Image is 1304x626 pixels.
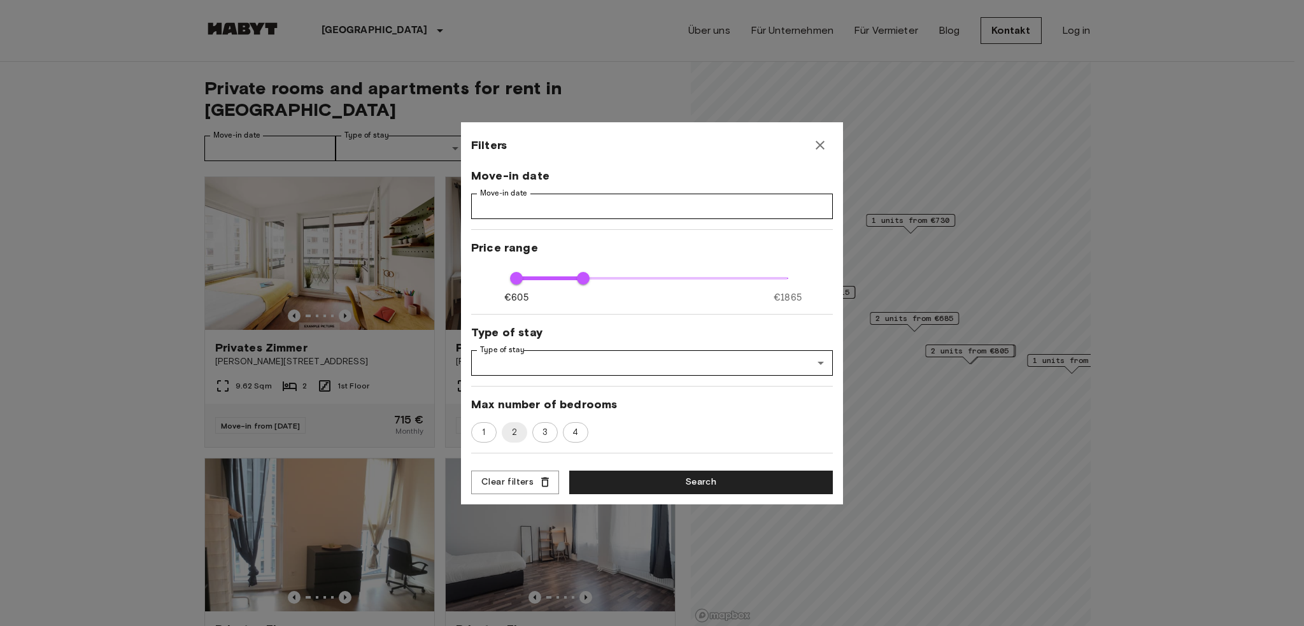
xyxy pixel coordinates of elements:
[504,426,525,439] span: 2
[471,240,833,255] span: Price range
[471,168,833,183] span: Move-in date
[471,138,507,153] span: Filters
[502,422,527,443] div: 2
[532,422,558,443] div: 3
[563,422,588,443] div: 4
[774,291,802,304] span: €1865
[471,194,833,219] input: Choose date
[504,291,528,304] span: €605
[475,426,492,439] span: 1
[471,422,497,443] div: 1
[471,471,559,494] button: Clear filters
[471,325,833,340] span: Type of stay
[565,426,585,439] span: 4
[480,345,525,355] label: Type of stay
[480,188,527,199] label: Move-in date
[569,471,833,494] button: Search
[535,426,555,439] span: 3
[471,397,833,412] span: Max number of bedrooms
